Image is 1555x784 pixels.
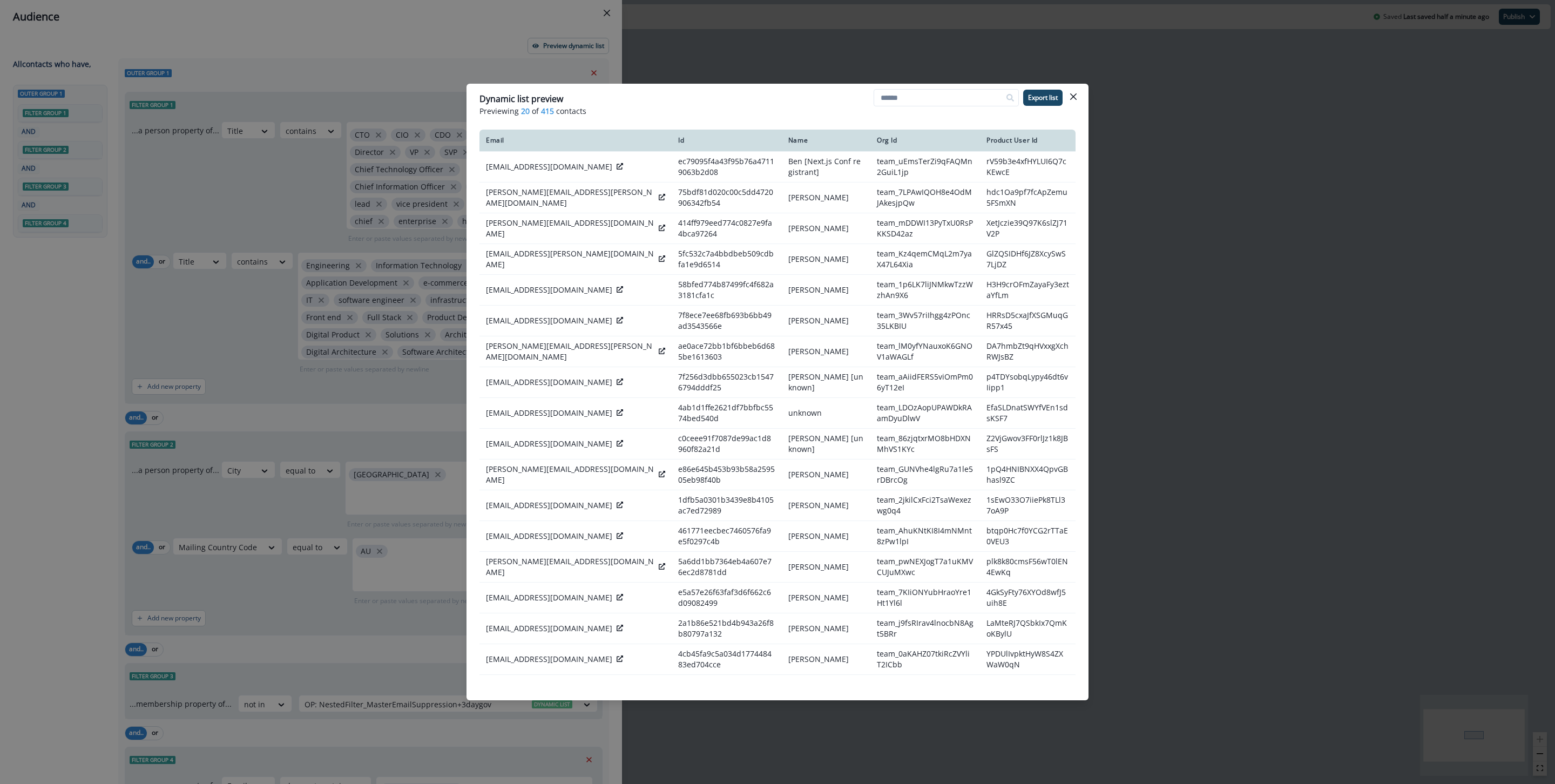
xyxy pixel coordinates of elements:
[782,151,870,182] td: Ben [Next.js Conf registrant]
[980,305,1076,336] td: HRRsD5cxaJfXSGMuqGR57x45
[980,182,1076,213] td: hdc1Oa9pf7fcApZemu5FSmXN
[870,582,980,613] td: team_7KIiONYubHraoYre1Ht1Yl6l
[1028,94,1058,102] p: Export list
[672,244,782,274] td: 5fc532c7a4bbdbeb509cdbfa1e9d6514
[870,428,980,459] td: team_86zjqtxrMO8bHDXNMhVS1KYc
[672,674,782,705] td: 5f720fc71f68038dfeeac4338613d1ba
[486,187,654,208] p: [PERSON_NAME][EMAIL_ADDRESS][PERSON_NAME][DOMAIN_NAME]
[870,305,980,336] td: team_3Wv57riIhgg4zPOnc35LKBIU
[486,592,612,603] p: [EMAIL_ADDRESS][DOMAIN_NAME]
[870,182,980,213] td: team_7LPAwIQOH8e4OdMJAkesjpQw
[980,613,1076,644] td: LaMteRJ7QSbkIx7QmKoKBylU
[541,105,554,117] span: 415
[782,644,870,674] td: [PERSON_NAME]
[672,274,782,305] td: 58bfed774b87499fc4f682a3181cfa1c
[980,490,1076,521] td: 1sEwO33O7iiePk8TLl37oA9P
[486,438,612,449] p: [EMAIL_ADDRESS][DOMAIN_NAME]
[672,459,782,490] td: e86e645b453b93b58a259505eb98f40b
[486,500,612,511] p: [EMAIL_ADDRESS][DOMAIN_NAME]
[980,397,1076,428] td: EfaSLDnatSWYfVEn1sdsKSF7
[986,136,1069,145] div: Product User Id
[486,623,612,634] p: [EMAIL_ADDRESS][DOMAIN_NAME]
[980,274,1076,305] td: H3H9crOFmZayaFy3eztaYfLm
[782,397,870,428] td: unknown
[870,613,980,644] td: team_j9fsRIrav4lnocbN8Agt5BRr
[782,490,870,521] td: [PERSON_NAME]
[782,674,870,705] td: [PERSON_NAME]
[980,521,1076,551] td: btqp0Hc7f0YCG2rTTaE0VEU3
[980,674,1076,705] td: Cl0erTghklTTKuyEf944PN5t
[980,582,1076,613] td: 4GkSyFty76XYOd8wfJ5uih8E
[486,377,612,388] p: [EMAIL_ADDRESS][DOMAIN_NAME]
[1065,88,1082,105] button: Close
[877,136,973,145] div: Org Id
[782,551,870,582] td: [PERSON_NAME]
[782,305,870,336] td: [PERSON_NAME]
[672,490,782,521] td: 1dfb5a0301b3439e8b4105ac7ed72989
[486,285,612,295] p: [EMAIL_ADDRESS][DOMAIN_NAME]
[870,244,980,274] td: team_Kz4qemCMqL2m7yaX47L64Xia
[672,305,782,336] td: 7f8ece7ee68fb693b6bb49ad3543566e
[486,315,612,326] p: [EMAIL_ADDRESS][DOMAIN_NAME]
[870,274,980,305] td: team_1p6LK7liJNMkwTzzWzhAn9X6
[788,136,864,145] div: Name
[672,428,782,459] td: c0ceee91f7087de99ac1d8960f82a21d
[486,248,654,270] p: [EMAIL_ADDRESS][PERSON_NAME][DOMAIN_NAME]
[486,218,654,239] p: [PERSON_NAME][EMAIL_ADDRESS][DOMAIN_NAME]
[870,551,980,582] td: team_pwNEXJogT7a1uKMVCUJuMXwc
[486,464,654,485] p: [PERSON_NAME][EMAIL_ADDRESS][DOMAIN_NAME]
[782,336,870,367] td: [PERSON_NAME]
[672,213,782,244] td: 414ff979eed774c0827e9fa4bca97264
[980,367,1076,397] td: p4TDYsobqLypy46dt6vIipp1
[672,182,782,213] td: 75bdf81d020c00c5dd4720906342fb54
[678,136,775,145] div: Id
[782,613,870,644] td: [PERSON_NAME]
[672,151,782,182] td: ec79095f4a43f95b76a47119063b2d08
[521,105,530,117] span: 20
[980,151,1076,182] td: rV59b3e4xfHYLUI6Q7cKEwcE
[782,213,870,244] td: [PERSON_NAME]
[672,582,782,613] td: e5a57e26f63faf3d6f662c6d09082499
[980,551,1076,582] td: plk8k80cmsF56wT0lEN4EwKq
[486,161,612,172] p: [EMAIL_ADDRESS][DOMAIN_NAME]
[782,582,870,613] td: [PERSON_NAME]
[1023,90,1063,106] button: Export list
[870,521,980,551] td: team_AhuKNtKI8I4mNMnt8zPw1lpI
[870,674,980,705] td: team_cDpV5efya64XxLup9ojA6D1e
[782,182,870,213] td: [PERSON_NAME]
[672,551,782,582] td: 5a6dd1bb7364eb4a607e76ec2d8781dd
[870,336,980,367] td: team_lM0yfYNauxoK6GNOV1aWAGLf
[782,244,870,274] td: [PERSON_NAME]
[486,531,612,542] p: [EMAIL_ADDRESS][DOMAIN_NAME]
[870,490,980,521] td: team_2jkilCxFci2TsaWexezwg0q4
[672,367,782,397] td: 7f256d3dbb655023cb15476794dddf25
[980,213,1076,244] td: XetJczie39Q97K6slZJ71V2P
[672,644,782,674] td: 4cb45fa9c5a034d177448483ed704cce
[486,341,654,362] p: [PERSON_NAME][EMAIL_ADDRESS][PERSON_NAME][DOMAIN_NAME]
[980,644,1076,674] td: YPDUlIvpktHyW8S4ZXWaW0qN
[782,274,870,305] td: [PERSON_NAME]
[870,459,980,490] td: team_GUNVhe4lgRu7a1le5rDBrcOg
[980,428,1076,459] td: Z2VjGwov3FF0rlJz1k8JBsFS
[672,521,782,551] td: 461771eecbec7460576fa9e5f0297c4b
[782,367,870,397] td: [PERSON_NAME] [unknown]
[870,397,980,428] td: team_LDOzAopUPAWDkRAamDyuDlwV
[782,428,870,459] td: [PERSON_NAME] [unknown]
[870,151,980,182] td: team_uEmsTerZi9qFAQMn2GuiL1jp
[980,459,1076,490] td: 1pQ4HNIBNXX4QpvGBhasl9ZC
[672,613,782,644] td: 2a1b86e521bd4b943a26f8b80797a132
[980,244,1076,274] td: GlZQSIDHf6JZ8XcySwS7LjDZ
[486,556,654,578] p: [PERSON_NAME][EMAIL_ADDRESS][DOMAIN_NAME]
[486,408,612,418] p: [EMAIL_ADDRESS][DOMAIN_NAME]
[782,459,870,490] td: [PERSON_NAME]
[479,92,563,105] p: Dynamic list preview
[980,336,1076,367] td: DA7hmbZt9qHVxxgXchRWJsBZ
[486,654,612,665] p: [EMAIL_ADDRESS][DOMAIN_NAME]
[870,644,980,674] td: team_0aKAHZ07tkiRcZVYliT2ICbb
[870,213,980,244] td: team_mDDWI13PyTxU0RsPKKSD42az
[486,136,665,145] div: Email
[672,397,782,428] td: 4ab1d1ffe2621df7bbfbc5574bed540d
[782,521,870,551] td: [PERSON_NAME]
[479,105,1076,117] p: Previewing of contacts
[672,336,782,367] td: ae0ace72bb1bf6bbeb6d685be1613603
